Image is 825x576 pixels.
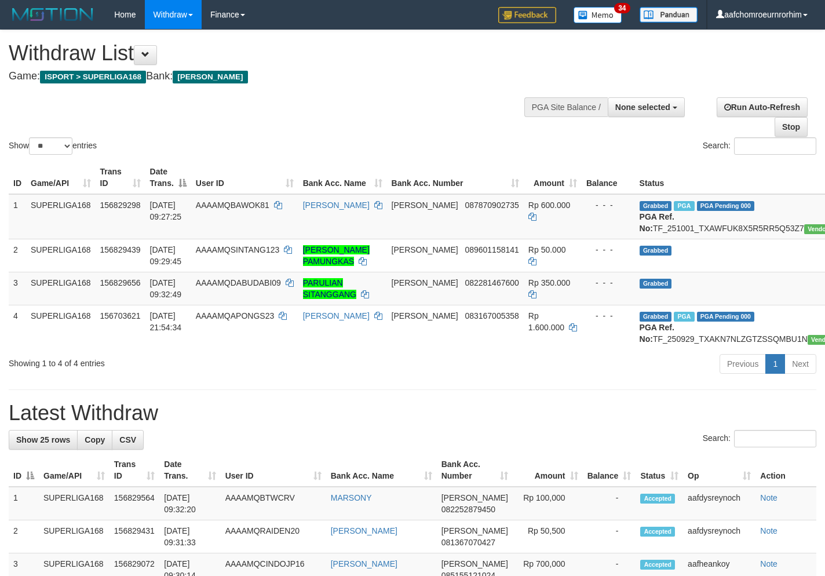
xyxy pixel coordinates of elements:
span: AAAAMQDABUDABI09 [196,278,281,287]
a: [PERSON_NAME] [331,526,397,535]
span: Copy 082281467600 to clipboard [465,278,519,287]
a: Show 25 rows [9,430,78,450]
a: Note [760,526,777,535]
th: Bank Acc. Name: activate to sort column ascending [298,161,387,194]
span: [PERSON_NAME] [392,311,458,320]
a: Stop [775,117,808,137]
a: [PERSON_NAME] [303,311,370,320]
td: AAAAMQRAIDEN20 [221,520,326,553]
a: Note [760,559,777,568]
span: ISPORT > SUPERLIGA168 [40,71,146,83]
td: AAAAMQBTWCRV [221,487,326,520]
td: - [583,487,636,520]
button: None selected [608,97,685,117]
span: Rp 600.000 [528,200,570,210]
span: [PERSON_NAME] [441,493,508,502]
input: Search: [734,137,816,155]
span: PGA Pending [697,201,755,211]
span: Marked by aafchhiseyha [674,312,694,322]
td: 4 [9,305,26,349]
td: 1 [9,194,26,239]
span: Copy 083167005358 to clipboard [465,311,519,320]
span: [PERSON_NAME] [392,245,458,254]
a: 1 [765,354,785,374]
span: AAAAMQBAWOK81 [196,200,269,210]
a: Next [784,354,816,374]
img: Button%20Memo.svg [574,7,622,23]
b: PGA Ref. No: [640,323,674,344]
h4: Game: Bank: [9,71,538,82]
span: [PERSON_NAME] [392,278,458,287]
span: Grabbed [640,312,672,322]
a: [PERSON_NAME] [303,200,370,210]
label: Search: [703,430,816,447]
span: Accepted [640,560,675,570]
td: SUPERLIGA168 [26,239,96,272]
th: Op: activate to sort column ascending [683,454,755,487]
h1: Withdraw List [9,42,538,65]
td: Rp 50,500 [513,520,583,553]
input: Search: [734,430,816,447]
span: 34 [614,3,630,13]
a: Run Auto-Refresh [717,97,808,117]
a: Copy [77,430,112,450]
th: ID [9,161,26,194]
td: [DATE] 09:32:20 [159,487,220,520]
td: SUPERLIGA168 [39,487,109,520]
span: Accepted [640,494,675,504]
th: Trans ID: activate to sort column ascending [109,454,159,487]
span: Rp 1.600.000 [528,311,564,332]
div: - - - [586,310,630,322]
span: Copy 087870902735 to clipboard [465,200,519,210]
h1: Latest Withdraw [9,402,816,425]
img: Feedback.jpg [498,7,556,23]
a: CSV [112,430,144,450]
th: Amount: activate to sort column ascending [524,161,582,194]
span: Copy 089601158141 to clipboard [465,245,519,254]
span: [PERSON_NAME] [441,526,508,535]
span: Copy [85,435,105,444]
a: [PERSON_NAME] PAMUNGKAS [303,245,370,266]
span: Rp 50.000 [528,245,566,254]
div: PGA Site Balance / [524,97,608,117]
img: panduan.png [640,7,698,23]
span: 156829439 [100,245,141,254]
span: Rp 350.000 [528,278,570,287]
td: - [583,520,636,553]
span: None selected [615,103,670,112]
span: 156829656 [100,278,141,287]
th: Date Trans.: activate to sort column ascending [159,454,220,487]
span: Show 25 rows [16,435,70,444]
td: 2 [9,520,39,553]
th: Date Trans.: activate to sort column descending [145,161,191,194]
div: - - - [586,277,630,289]
span: [DATE] 09:27:25 [150,200,182,221]
span: Grabbed [640,279,672,289]
th: Bank Acc. Number: activate to sort column ascending [387,161,524,194]
b: PGA Ref. No: [640,212,674,233]
td: 1 [9,487,39,520]
td: SUPERLIGA168 [26,305,96,349]
a: PARULIAN SITANGGANG [303,278,356,299]
td: 2 [9,239,26,272]
th: Game/API: activate to sort column ascending [39,454,109,487]
td: [DATE] 09:31:33 [159,520,220,553]
td: 156829431 [109,520,159,553]
td: SUPERLIGA168 [26,194,96,239]
span: CSV [119,435,136,444]
label: Search: [703,137,816,155]
td: 3 [9,272,26,305]
a: [PERSON_NAME] [331,559,397,568]
span: [PERSON_NAME] [392,200,458,210]
span: [DATE] 09:32:49 [150,278,182,299]
span: 156829298 [100,200,141,210]
td: aafdysreynoch [683,520,755,553]
th: Bank Acc. Name: activate to sort column ascending [326,454,437,487]
th: Amount: activate to sort column ascending [513,454,583,487]
div: - - - [586,199,630,211]
th: Trans ID: activate to sort column ascending [96,161,145,194]
span: AAAAMQAPONGS23 [196,311,274,320]
a: MARSONY [331,493,372,502]
span: Copy 082252879450 to clipboard [441,505,495,514]
span: Copy 081367070427 to clipboard [441,538,495,547]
